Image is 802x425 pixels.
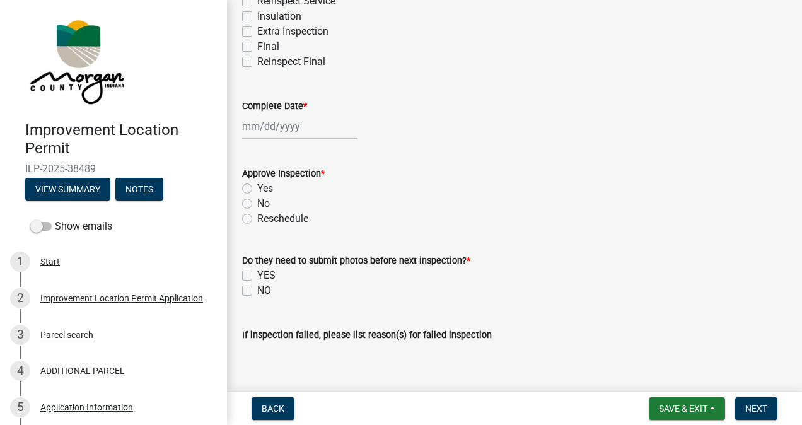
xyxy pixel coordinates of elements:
span: Back [262,404,284,414]
button: View Summary [25,178,110,201]
div: 5 [10,397,30,417]
input: mm/dd/yyyy [242,114,357,139]
div: 4 [10,361,30,381]
img: Morgan County, Indiana [25,13,127,108]
wm-modal-confirm: Summary [25,185,110,195]
button: Next [735,397,777,420]
label: Extra Inspection [257,24,328,39]
div: 3 [10,325,30,345]
label: Show emails [30,219,112,234]
wm-modal-confirm: Notes [115,185,163,195]
div: 2 [10,288,30,308]
div: Parcel search [40,330,93,339]
div: ADDITIONAL PARCEL [40,366,125,375]
span: Save & Exit [659,404,707,414]
button: Notes [115,178,163,201]
label: Reschedule [257,211,308,226]
h4: Improvement Location Permit [25,121,217,158]
label: No [257,196,270,211]
div: Improvement Location Permit Application [40,294,203,303]
label: Do they need to submit photos before next inspection? [242,257,470,265]
label: Reinspect Final [257,54,325,69]
div: Application Information [40,403,133,412]
span: Next [745,404,767,414]
label: YES [257,268,276,283]
div: Start [40,257,60,266]
span: ILP-2025-38489 [25,163,202,175]
label: Complete Date [242,102,307,111]
label: Insulation [257,9,301,24]
div: 1 [10,252,30,272]
label: Approve Inspection [242,170,325,178]
label: Final [257,39,279,54]
label: Yes [257,181,273,196]
label: If inspection failed, please list reason(s) for failed inspection [242,331,492,340]
label: NO [257,283,271,298]
button: Back [252,397,294,420]
button: Save & Exit [649,397,725,420]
